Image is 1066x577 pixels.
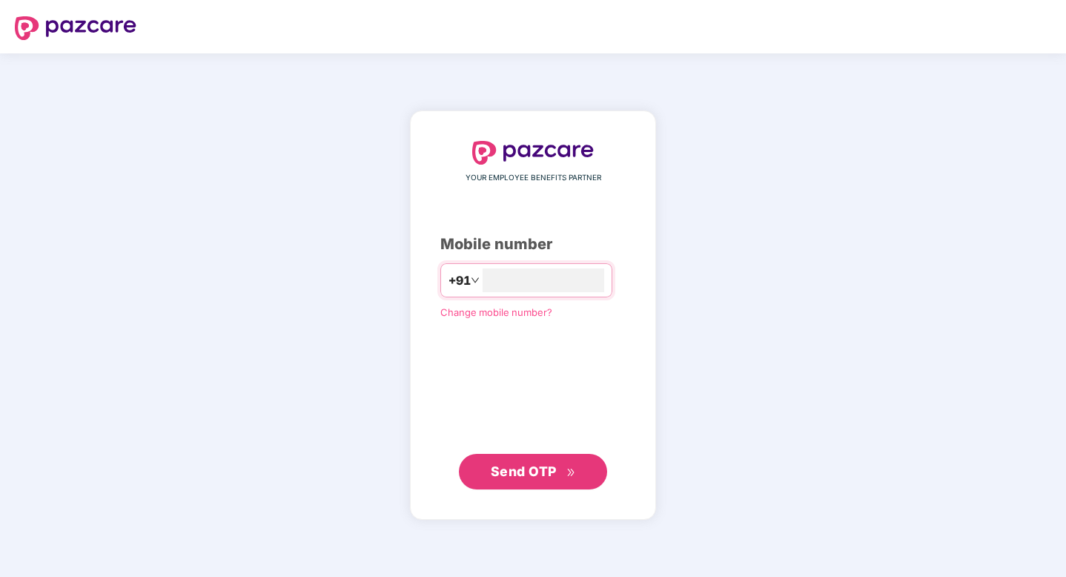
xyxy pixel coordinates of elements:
[471,276,480,285] span: down
[440,306,552,318] a: Change mobile number?
[448,271,471,290] span: +91
[566,468,576,478] span: double-right
[459,454,607,489] button: Send OTPdouble-right
[15,16,136,40] img: logo
[466,172,601,184] span: YOUR EMPLOYEE BENEFITS PARTNER
[491,464,557,479] span: Send OTP
[440,233,626,256] div: Mobile number
[472,141,594,165] img: logo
